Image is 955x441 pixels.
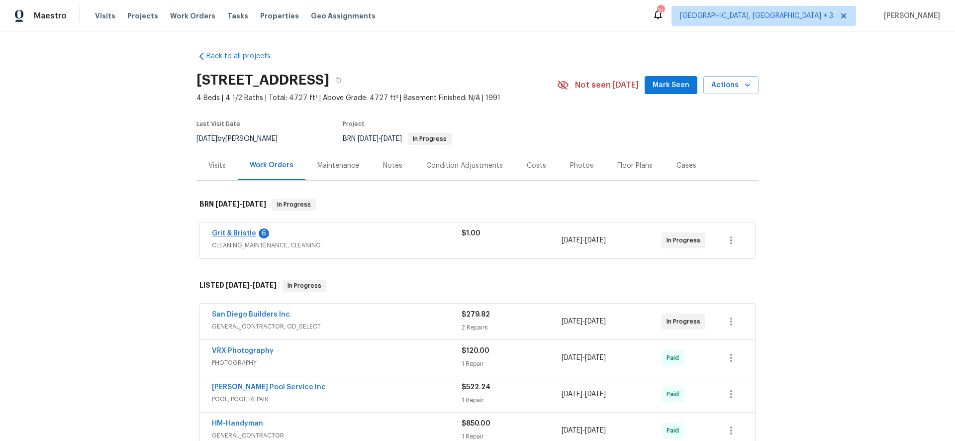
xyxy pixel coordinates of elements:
[329,71,347,89] button: Copy Address
[196,135,217,142] span: [DATE]
[212,358,462,368] span: PHOTOGRAPHY
[880,11,940,21] span: [PERSON_NAME]
[657,6,664,16] div: 31
[667,389,683,399] span: Paid
[212,311,290,318] a: San Diego Builders Inc
[562,237,582,244] span: [DATE]
[562,353,606,363] span: -
[585,391,606,398] span: [DATE]
[170,11,215,21] span: Work Orders
[562,391,582,398] span: [DATE]
[212,394,462,404] span: POOL, POOL_REPAIR
[562,427,582,434] span: [DATE]
[208,161,226,171] div: Visits
[196,93,557,103] span: 4 Beds | 4 1/2 Baths | Total: 4727 ft² | Above Grade: 4727 ft² | Basement Finished: N/A | 1991
[212,431,462,441] span: GENERAL_CONTRACTOR
[260,11,299,21] span: Properties
[259,228,269,238] div: 6
[462,230,480,237] span: $1.00
[343,135,452,142] span: BRN
[212,420,263,427] a: HM-Handyman
[562,235,606,245] span: -
[317,161,359,171] div: Maintenance
[95,11,115,21] span: Visits
[381,135,402,142] span: [DATE]
[311,11,376,21] span: Geo Assignments
[562,318,582,325] span: [DATE]
[667,317,704,327] span: In Progress
[585,354,606,361] span: [DATE]
[212,384,326,391] a: [PERSON_NAME] Pool Service Inc
[585,427,606,434] span: [DATE]
[653,79,689,92] span: Mark Seen
[196,133,289,145] div: by [PERSON_NAME]
[343,121,365,127] span: Project
[127,11,158,21] span: Projects
[212,322,462,331] span: GENERAL_CONTRACTOR, OD_SELECT
[585,237,606,244] span: [DATE]
[562,317,606,327] span: -
[462,359,562,369] div: 1 Repair
[358,135,402,142] span: -
[667,353,683,363] span: Paid
[196,51,292,61] a: Back to all projects
[284,281,325,291] span: In Progress
[575,80,639,90] span: Not seen [DATE]
[250,160,293,170] div: Work Orders
[212,230,256,237] a: Grit & Bristle
[196,189,759,220] div: BRN [DATE]-[DATE]In Progress
[215,201,239,208] span: [DATE]
[667,235,704,245] span: In Progress
[462,395,562,405] div: 1 Repair
[711,79,751,92] span: Actions
[562,354,582,361] span: [DATE]
[667,426,683,436] span: Paid
[562,389,606,399] span: -
[703,76,759,95] button: Actions
[358,135,379,142] span: [DATE]
[196,121,240,127] span: Last Visit Date
[273,200,315,210] span: In Progress
[212,240,462,250] span: CLEANING_MAINTENANCE, CLEANING
[253,282,277,289] span: [DATE]
[242,201,266,208] span: [DATE]
[462,347,489,354] span: $120.00
[215,201,266,208] span: -
[34,11,67,21] span: Maestro
[196,270,759,302] div: LISTED [DATE]-[DATE]In Progress
[562,426,606,436] span: -
[199,280,277,292] h6: LISTED
[462,311,490,318] span: $279.82
[227,12,248,19] span: Tasks
[462,323,562,332] div: 2 Repairs
[617,161,653,171] div: Floor Plans
[585,318,606,325] span: [DATE]
[462,420,490,427] span: $850.00
[676,161,696,171] div: Cases
[426,161,503,171] div: Condition Adjustments
[409,136,451,142] span: In Progress
[226,282,277,289] span: -
[383,161,402,171] div: Notes
[680,11,833,21] span: [GEOGRAPHIC_DATA], [GEOGRAPHIC_DATA] + 3
[462,384,490,391] span: $522.24
[226,282,250,289] span: [DATE]
[645,76,697,95] button: Mark Seen
[570,161,593,171] div: Photos
[196,75,329,85] h2: [STREET_ADDRESS]
[212,347,274,354] a: VRX Photography
[527,161,546,171] div: Costs
[199,199,266,211] h6: BRN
